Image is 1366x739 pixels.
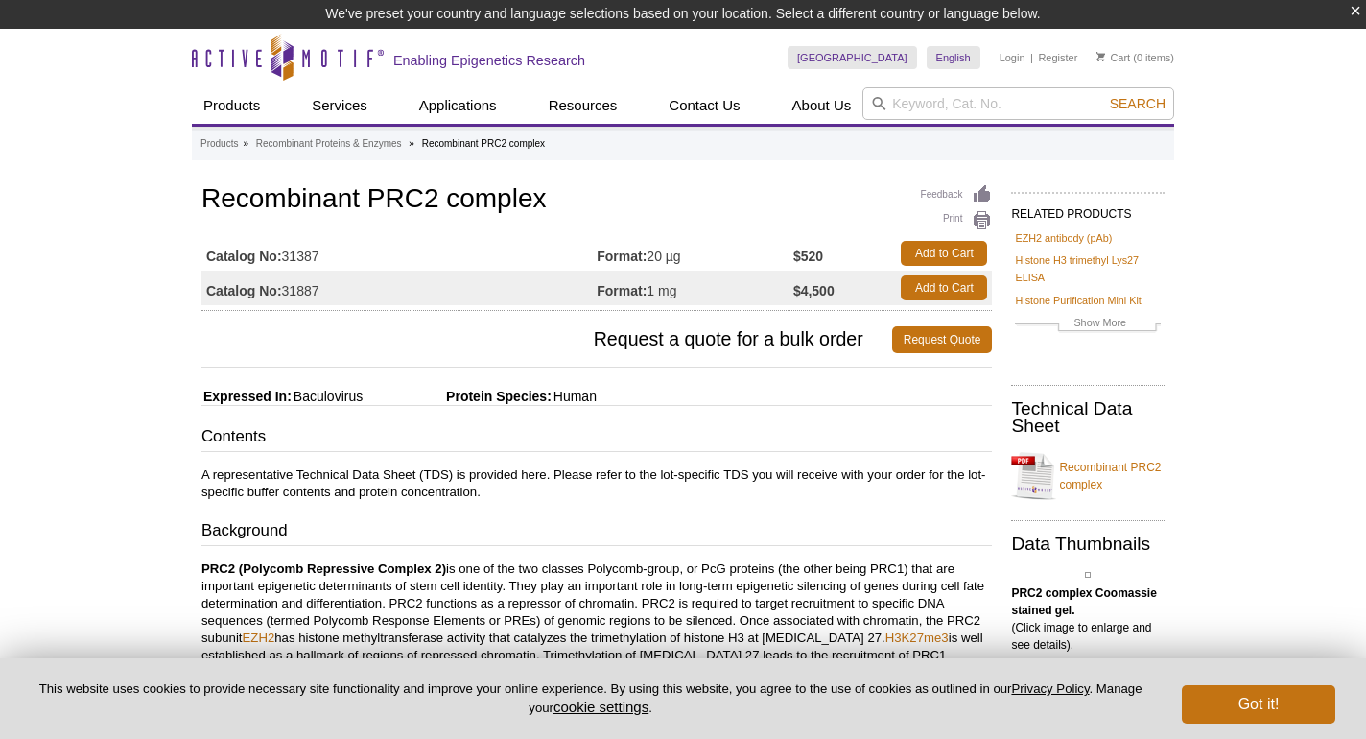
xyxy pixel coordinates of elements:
[1096,46,1174,69] li: (0 items)
[1015,314,1161,336] a: Show More
[1011,192,1165,226] h2: RELATED PRODUCTS
[201,236,597,271] td: 31387
[201,326,892,353] span: Request a quote for a bulk order
[201,184,992,217] h1: Recombinant PRC2 complex
[256,135,402,153] a: Recombinant Proteins & Enzymes
[393,52,585,69] h2: Enabling Epigenetics Research
[206,248,282,265] strong: Catalog No:
[597,236,793,271] td: 20 µg
[201,561,446,576] strong: PRC2 (Polycomb Repressive Complex 2)
[201,560,992,699] p: is one of the two classes Polycomb-group, or PcG proteins (the other being PRC1) that are importa...
[788,46,917,69] a: [GEOGRAPHIC_DATA]
[921,210,993,231] a: Print
[537,87,629,124] a: Resources
[885,631,949,645] a: H3K27me3
[657,87,751,124] a: Contact Us
[597,248,647,265] strong: Format:
[1096,51,1130,64] a: Cart
[1011,536,1165,553] h2: Data Thumbnails
[201,271,597,305] td: 31887
[1011,586,1156,617] b: PRC2 complex Coomassie stained gel.
[206,282,282,299] strong: Catalog No:
[1030,46,1033,69] li: |
[409,138,414,149] li: »
[300,87,379,124] a: Services
[201,519,992,546] h3: Background
[201,389,292,404] span: Expressed In:
[1104,95,1171,112] button: Search
[1038,51,1077,64] a: Register
[1000,51,1025,64] a: Login
[552,389,597,404] span: Human
[31,680,1150,717] p: This website uses cookies to provide necessary site functionality and improve your online experie...
[243,631,275,645] a: EZH2
[1182,685,1335,724] button: Got it!
[1015,251,1161,286] a: Histone H3 trimethyl Lys27 ELISA
[1011,400,1165,435] h2: Technical Data Sheet
[927,46,980,69] a: English
[597,282,647,299] strong: Format:
[1015,229,1112,247] a: EZH2 antibody (pAb)
[793,282,835,299] strong: $4,500
[793,248,823,265] strong: $520
[1011,681,1089,696] a: Privacy Policy
[597,271,793,305] td: 1 mg
[408,87,508,124] a: Applications
[192,87,271,124] a: Products
[901,241,987,266] a: Add to Cart
[422,138,545,149] li: Recombinant PRC2 complex
[1011,584,1165,654] p: (Click image to enlarge and see details).
[1015,292,1141,309] a: Histone Purification Mini Kit
[201,425,992,452] h3: Contents
[292,389,363,404] span: Baculovirus
[901,275,987,300] a: Add to Cart
[366,389,552,404] span: Protein Species:
[781,87,863,124] a: About Us
[1110,96,1166,111] span: Search
[921,184,993,205] a: Feedback
[892,326,993,353] a: Request Quote
[201,466,992,501] p: A representative Technical Data Sheet (TDS) is provided here. Please refer to the lot-specific TD...
[1096,52,1105,61] img: Your Cart
[200,135,238,153] a: Products
[1085,572,1091,578] img: PRC2 complex Coomassie gel
[1011,447,1165,505] a: Recombinant PRC2 complex
[243,138,248,149] li: »
[553,699,648,715] button: cookie settings
[862,87,1174,120] input: Keyword, Cat. No.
